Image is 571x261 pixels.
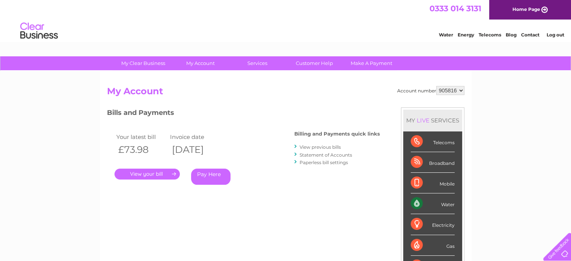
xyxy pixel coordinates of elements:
a: Make A Payment [340,56,402,70]
h3: Bills and Payments [107,107,380,121]
a: My Account [169,56,231,70]
div: Telecoms [411,131,455,152]
a: Energy [458,32,474,38]
div: LIVE [415,117,431,124]
td: Invoice date [168,132,222,142]
a: Customer Help [283,56,345,70]
div: Gas [411,235,455,256]
a: Statement of Accounts [300,152,352,158]
h4: Billing and Payments quick links [294,131,380,137]
a: Contact [521,32,539,38]
img: logo.png [20,20,58,42]
th: £73.98 [115,142,169,157]
a: . [115,169,180,180]
div: Water [411,193,455,214]
h2: My Account [107,86,464,100]
a: Blog [506,32,517,38]
a: Services [226,56,288,70]
div: Broadband [411,152,455,173]
div: MY SERVICES [403,110,462,131]
a: Water [439,32,453,38]
div: Mobile [411,173,455,193]
a: My Clear Business [112,56,174,70]
a: Pay Here [191,169,231,185]
a: Paperless bill settings [300,160,348,165]
th: [DATE] [168,142,222,157]
div: Clear Business is a trading name of Verastar Limited (registered in [GEOGRAPHIC_DATA] No. 3667643... [108,4,463,36]
div: Electricity [411,214,455,235]
a: View previous bills [300,144,341,150]
a: 0333 014 3131 [429,4,481,13]
div: Account number [397,86,464,95]
a: Log out [546,32,564,38]
a: Telecoms [479,32,501,38]
td: Your latest bill [115,132,169,142]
